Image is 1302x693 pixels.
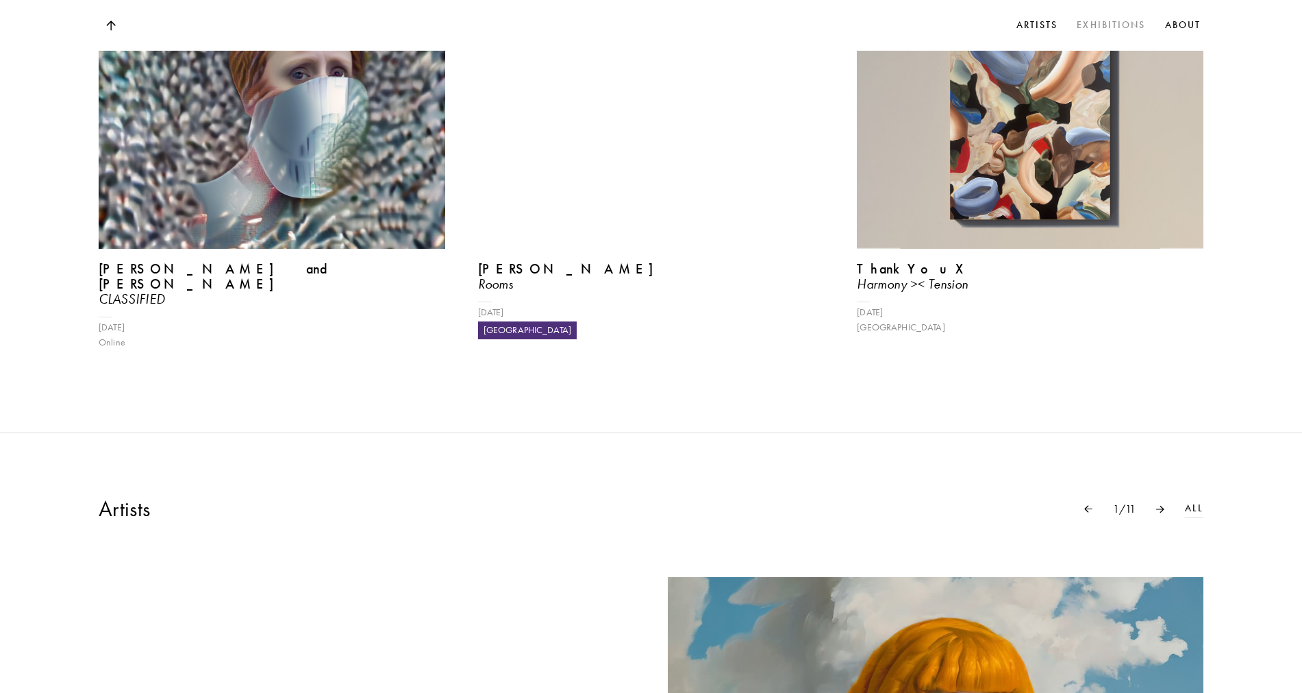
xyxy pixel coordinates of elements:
div: [DATE] [857,305,1203,320]
div: [GEOGRAPHIC_DATA] [857,320,1203,335]
a: Artists [1014,15,1061,36]
b: ThankYouX [857,260,966,277]
div: [GEOGRAPHIC_DATA] [478,321,577,339]
i: Harmony >< Tension [857,276,968,292]
i: CLASSIFIED [99,291,165,307]
a: Exhibitions [1074,15,1148,36]
p: 1 / 11 [1113,502,1136,517]
b: [PERSON_NAME] [478,260,677,277]
img: Arrow Pointer [1156,505,1164,513]
div: Online [99,335,445,350]
h3: Artists [99,495,150,522]
i: Rooms [478,276,514,292]
b: [PERSON_NAME] and [PERSON_NAME] [99,260,336,292]
div: [DATE] [99,320,445,335]
a: About [1162,15,1204,36]
div: [DATE] [478,305,825,320]
img: Top [105,21,115,31]
img: Arrow Pointer [1084,505,1092,513]
a: All [1185,501,1203,516]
